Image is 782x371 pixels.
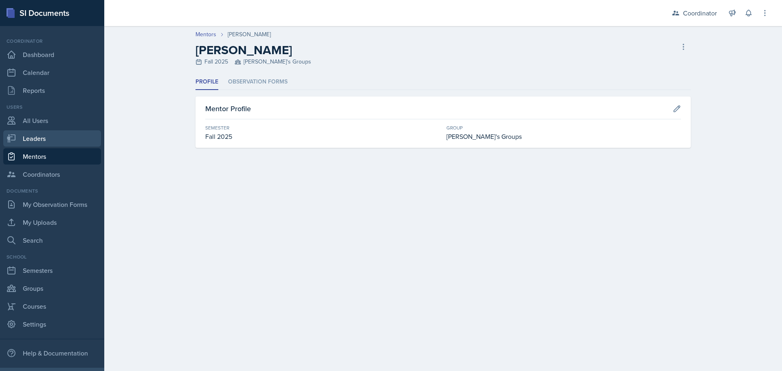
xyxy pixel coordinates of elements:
div: Coordinator [683,8,717,18]
a: Coordinators [3,166,101,182]
li: Profile [195,74,218,90]
span: [PERSON_NAME]'s Groups [235,57,311,66]
li: Observation Forms [228,74,288,90]
h3: Mentor Profile [205,103,251,114]
a: Courses [3,298,101,314]
a: Settings [3,316,101,332]
a: Semesters [3,262,101,279]
a: All Users [3,112,101,129]
a: Search [3,232,101,248]
a: Mentors [195,30,216,39]
a: Leaders [3,130,101,147]
a: Mentors [3,148,101,165]
div: Fall 2025 [205,132,440,141]
div: [PERSON_NAME] [228,30,271,39]
div: Coordinator [3,37,101,45]
a: Reports [3,82,101,99]
div: Documents [3,187,101,195]
div: School [3,253,101,261]
a: Groups [3,280,101,296]
div: Group [446,124,681,132]
a: My Observation Forms [3,196,101,213]
a: Dashboard [3,46,101,63]
div: [PERSON_NAME]'s Groups [446,132,681,141]
div: Users [3,103,101,111]
a: My Uploads [3,214,101,231]
div: Fall 2025 [195,57,311,66]
div: Semester [205,124,440,132]
div: Help & Documentation [3,345,101,361]
a: Calendar [3,64,101,81]
h2: [PERSON_NAME] [195,43,311,57]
